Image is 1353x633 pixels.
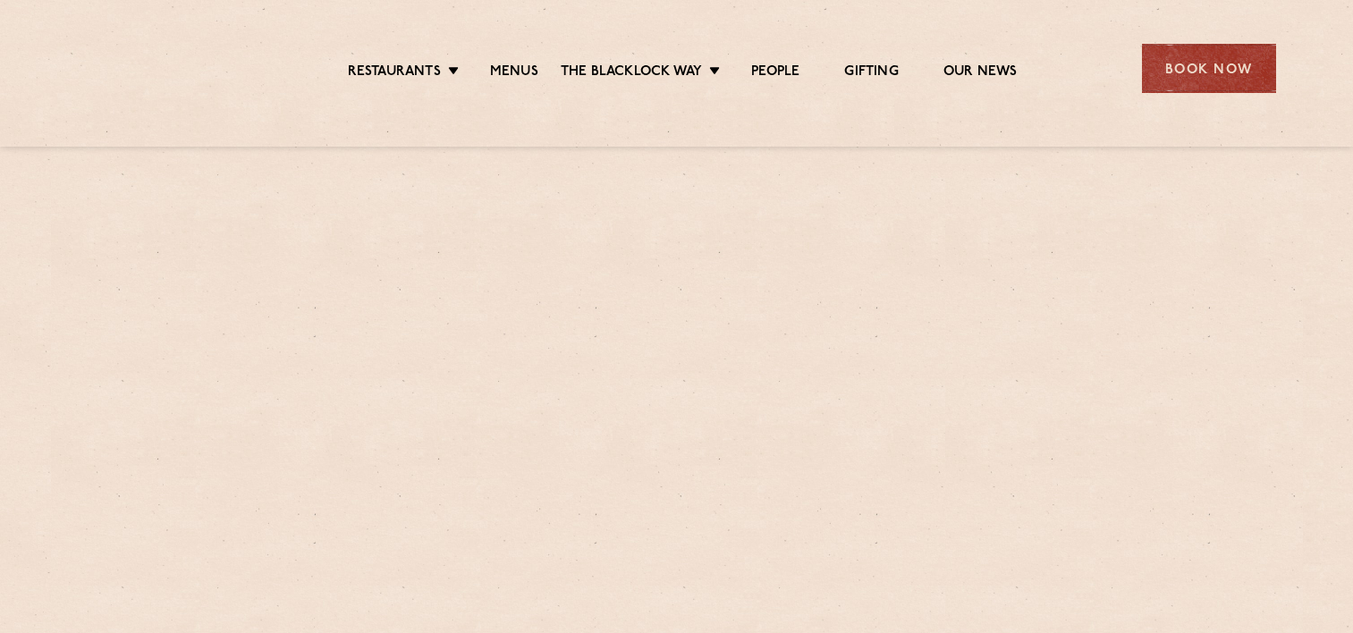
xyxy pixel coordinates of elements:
[561,63,702,83] a: The Blacklock Way
[751,63,799,83] a: People
[78,17,233,120] img: svg%3E
[844,63,898,83] a: Gifting
[490,63,538,83] a: Menus
[1142,44,1276,93] div: Book Now
[943,63,1018,83] a: Our News
[348,63,441,83] a: Restaurants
